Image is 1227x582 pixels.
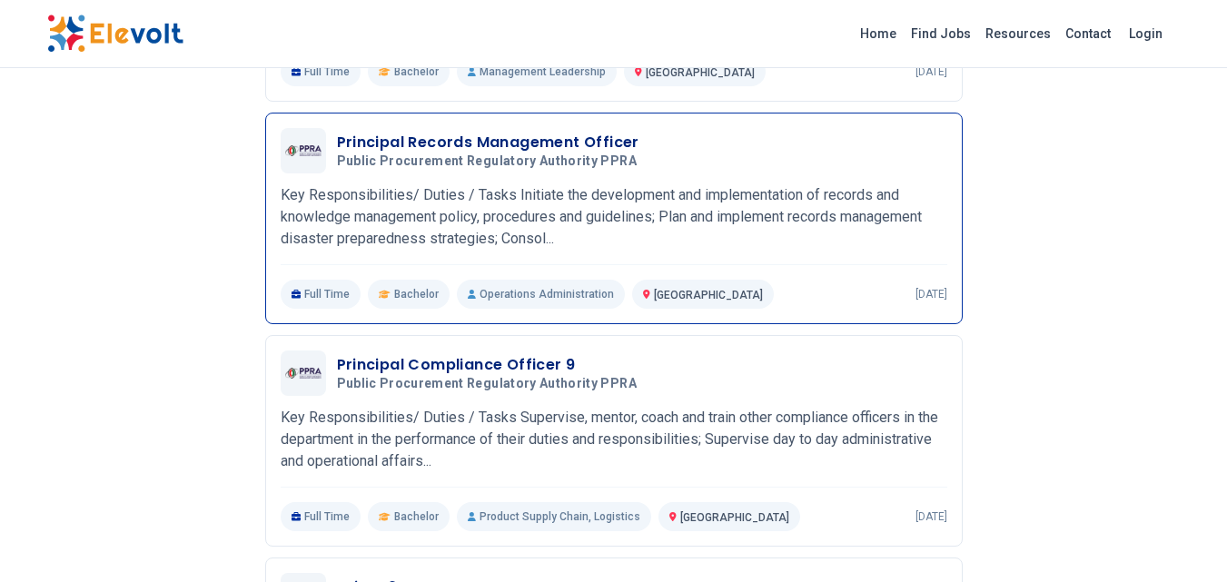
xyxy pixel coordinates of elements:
[281,407,947,472] p: Key Responsibilities/ Duties / Tasks Supervise, mentor, coach and train other compliance officers...
[337,354,644,376] h3: Principal Compliance Officer 9
[978,19,1058,48] a: Resources
[285,368,322,380] img: Public Procurement Regulatory Authority PPRA
[394,64,439,79] span: Bachelor
[285,145,322,157] img: Public Procurement Regulatory Authority PPRA
[1058,19,1118,48] a: Contact
[281,502,361,531] p: Full Time
[915,509,947,524] p: [DATE]
[904,19,978,48] a: Find Jobs
[853,19,904,48] a: Home
[457,280,625,309] p: Operations Administration
[394,287,439,301] span: Bachelor
[281,128,947,309] a: Public Procurement Regulatory Authority PPRAPrincipal Records Management OfficerPublic Procuremen...
[394,509,439,524] span: Bachelor
[337,153,637,170] span: Public Procurement Regulatory Authority PPRA
[1136,495,1227,582] iframe: Chat Widget
[281,57,361,86] p: Full Time
[915,287,947,301] p: [DATE]
[281,350,947,531] a: Public Procurement Regulatory Authority PPRAPrincipal Compliance Officer 9Public Procurement Regu...
[47,15,183,53] img: Elevolt
[654,289,763,301] span: [GEOGRAPHIC_DATA]
[915,64,947,79] p: [DATE]
[337,132,644,153] h3: Principal Records Management Officer
[337,376,637,392] span: Public Procurement Regulatory Authority PPRA
[457,57,617,86] p: Management Leadership
[281,184,947,250] p: Key Responsibilities/ Duties / Tasks Initiate the development and implementation of records and k...
[680,511,789,524] span: [GEOGRAPHIC_DATA]
[281,280,361,309] p: Full Time
[457,502,651,531] p: Product Supply Chain, Logistics
[646,66,755,79] span: [GEOGRAPHIC_DATA]
[1118,15,1173,52] a: Login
